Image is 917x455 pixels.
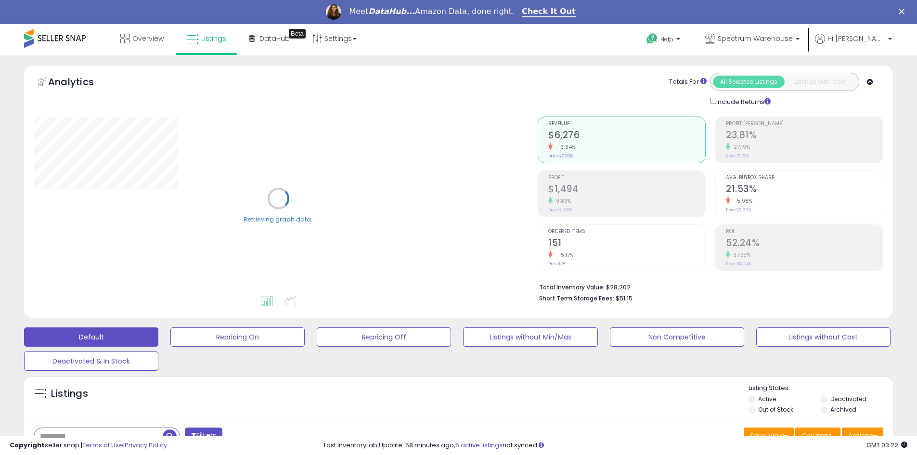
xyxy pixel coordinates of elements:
button: All Selected Listings [713,76,785,88]
button: Non Competitive [610,327,744,347]
a: Hi [PERSON_NAME] [815,34,892,55]
div: Include Returns [703,96,782,107]
h2: $1,494 [548,183,705,196]
b: Total Inventory Value: [539,283,605,291]
i: DataHub... [368,7,415,16]
span: $51.15 [616,294,633,303]
span: Profit [PERSON_NAME] [726,121,883,127]
h5: Analytics [48,75,113,91]
button: Repricing Off [317,327,451,347]
small: Prev: $7,266 [548,153,573,159]
small: 9.83% [553,197,571,205]
span: ROI [726,229,883,234]
div: Last InventoryLab Update: 58 minutes ago, not synced. [324,441,907,450]
button: Filters [185,428,222,444]
button: Deactivated & In Stock [24,351,158,371]
a: Spectrum Warehouse [698,24,807,55]
div: Tooltip anchor [289,29,306,39]
span: Profit [548,175,705,181]
h2: 23.81% [726,130,883,143]
h2: 151 [548,237,705,250]
a: Overview [113,24,171,53]
button: Listings without Min/Max [463,327,597,347]
a: Privacy Policy [125,441,167,450]
h2: 21.53% [726,183,883,196]
small: Prev: 18.72% [726,153,749,159]
a: 5 active listings [455,441,503,450]
li: $28,202 [539,281,876,292]
button: Listings With Cost [784,76,856,88]
h2: 52.24% [726,237,883,250]
small: 27.19% [730,143,750,151]
div: Retrieving graph data.. [244,215,314,223]
small: Prev: 178 [548,261,565,267]
small: Prev: $1,360 [548,207,572,213]
button: Save View [744,428,794,444]
span: Columns [801,431,832,441]
p: Listing States: [749,384,893,393]
label: Out of Stock [758,405,793,414]
h5: Listings [51,387,88,401]
span: Revenue [548,121,705,127]
button: Actions [842,428,883,444]
span: Ordered Items [548,229,705,234]
button: Repricing On [170,327,305,347]
a: Settings [305,24,364,53]
a: Listings [179,24,233,53]
span: DataHub [259,34,290,43]
label: Archived [830,405,856,414]
small: 37.33% [730,251,750,259]
small: -15.17% [553,251,574,259]
span: Avg. Buybox Share [726,175,883,181]
div: Close [899,9,908,14]
div: Meet Amazon Data, done right. [349,7,514,16]
a: Help [639,26,690,55]
span: Overview [132,34,164,43]
a: Terms of Use [82,441,123,450]
b: Short Term Storage Fees: [539,294,614,302]
small: -5.98% [730,197,752,205]
h2: $6,276 [548,130,705,143]
img: Profile image for Georgie [326,4,341,20]
strong: Copyright [10,441,45,450]
span: 2025-09-12 03:22 GMT [866,441,907,450]
button: Columns [795,428,840,444]
small: Prev: 22.90% [726,207,751,213]
a: Check It Out [522,7,576,17]
small: -13.64% [553,143,576,151]
small: Prev: 38.04% [726,261,751,267]
button: Default [24,327,158,347]
button: Listings without Cost [756,327,891,347]
span: Hi [PERSON_NAME] [827,34,885,43]
a: DataHub [242,24,297,53]
i: Get Help [646,33,658,45]
div: Totals For [669,78,707,87]
span: Spectrum Warehouse [718,34,793,43]
span: Help [660,35,673,43]
div: seller snap | | [10,441,167,450]
span: Listings [201,34,226,43]
label: Active [758,395,776,403]
label: Deactivated [830,395,866,403]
